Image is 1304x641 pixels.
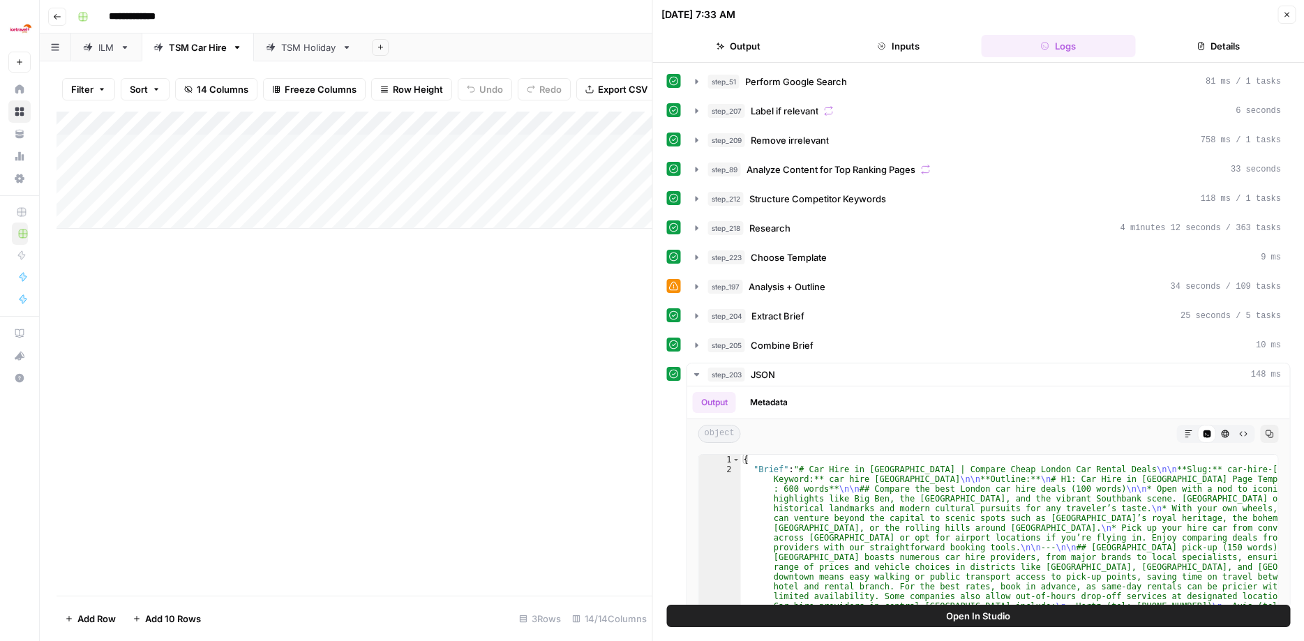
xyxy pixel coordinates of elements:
[8,123,31,145] a: Your Data
[1141,35,1296,57] button: Details
[8,145,31,167] a: Usage
[8,16,33,41] img: Ice Travel Group Logo
[687,188,1290,210] button: 118 ms / 1 tasks
[687,246,1290,269] button: 9 ms
[661,8,735,22] div: [DATE] 7:33 AM
[687,217,1290,239] button: 4 minutes 12 seconds / 363 tasks
[598,82,647,96] span: Export CSV
[708,250,745,264] span: step_223
[1236,105,1281,117] span: 6 seconds
[749,280,825,294] span: Analysis + Outline
[1206,75,1281,88] span: 81 ms / 1 tasks
[1256,339,1281,352] span: 10 ms
[1121,222,1281,234] span: 4 minutes 12 seconds / 363 tasks
[142,33,254,61] a: TSM Car Hire
[687,70,1290,93] button: 81 ms / 1 tasks
[285,82,357,96] span: Freeze Columns
[479,82,503,96] span: Undo
[77,612,116,626] span: Add Row
[8,78,31,100] a: Home
[539,82,562,96] span: Redo
[1201,193,1281,205] span: 118 ms / 1 tasks
[8,345,31,367] button: What's new?
[687,129,1290,151] button: 758 ms / 1 tasks
[708,280,743,294] span: step_197
[687,305,1290,327] button: 25 seconds / 5 tasks
[751,309,804,323] span: Extract Brief
[981,35,1135,57] button: Logs
[708,75,740,89] span: step_51
[8,167,31,190] a: Settings
[197,82,248,96] span: 14 Columns
[749,221,790,235] span: Research
[749,192,886,206] span: Structure Competitor Keywords
[71,82,93,96] span: Filter
[1261,251,1281,264] span: 9 ms
[687,100,1290,122] button: 6 seconds
[661,35,816,57] button: Output
[708,192,744,206] span: step_212
[698,425,741,443] span: object
[145,612,201,626] span: Add 10 Rows
[62,78,115,100] button: Filter
[821,35,975,57] button: Inputs
[708,133,745,147] span: step_209
[687,276,1290,298] button: 34 seconds / 109 tasks
[8,100,31,123] a: Browse
[687,334,1290,356] button: 10 ms
[71,33,142,61] a: ILM
[9,345,30,366] div: What's new?
[393,82,443,96] span: Row Height
[1201,134,1281,146] span: 758 ms / 1 tasks
[667,605,1291,627] button: Open In Studio
[169,40,227,54] div: TSM Car Hire
[687,158,1290,181] button: 33 seconds
[708,221,744,235] span: step_218
[699,455,741,465] div: 1
[124,608,209,630] button: Add 10 Rows
[130,82,148,96] span: Sort
[8,11,31,46] button: Workspace: Ice Travel Group
[708,338,745,352] span: step_205
[458,78,512,100] button: Undo
[687,363,1290,386] button: 148 ms
[57,608,124,630] button: Add Row
[518,78,571,100] button: Redo
[708,368,745,382] span: step_203
[8,367,31,389] button: Help + Support
[751,104,818,118] span: Label if relevant
[8,322,31,345] a: AirOps Academy
[254,33,364,61] a: TSM Holiday
[576,78,657,100] button: Export CSV
[121,78,170,100] button: Sort
[263,78,366,100] button: Freeze Columns
[1251,368,1281,381] span: 148 ms
[733,455,740,465] span: Toggle code folding, rows 1 through 4495
[745,75,847,89] span: Perform Google Search
[751,250,827,264] span: Choose Template
[708,104,745,118] span: step_207
[751,133,829,147] span: Remove irrelevant
[1181,310,1281,322] span: 25 seconds / 5 tasks
[751,368,775,382] span: JSON
[708,309,746,323] span: step_204
[708,163,741,176] span: step_89
[747,163,915,176] span: Analyze Content for Top Ranking Pages
[281,40,336,54] div: TSM Holiday
[514,608,567,630] div: 3 Rows
[946,609,1010,623] span: Open In Studio
[693,392,736,413] button: Output
[567,608,652,630] div: 14/14 Columns
[175,78,257,100] button: 14 Columns
[98,40,114,54] div: ILM
[1171,280,1281,293] span: 34 seconds / 109 tasks
[371,78,452,100] button: Row Height
[1231,163,1281,176] span: 33 seconds
[751,338,814,352] span: Combine Brief
[742,392,796,413] button: Metadata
